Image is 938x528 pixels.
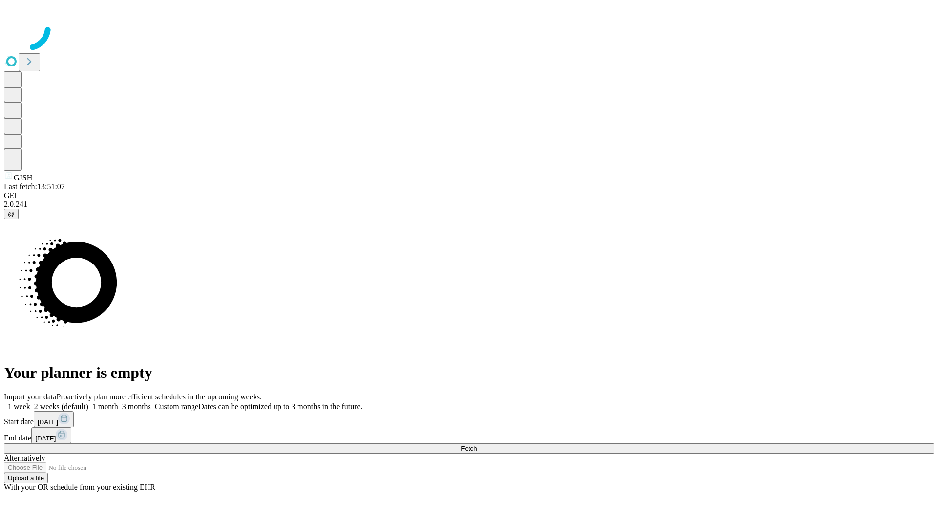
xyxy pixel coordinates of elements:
[14,174,32,182] span: GJSH
[35,435,56,442] span: [DATE]
[4,200,934,209] div: 2.0.241
[4,473,48,483] button: Upload a file
[8,210,15,218] span: @
[4,427,934,443] div: End date
[4,393,57,401] span: Import your data
[122,402,151,411] span: 3 months
[4,454,45,462] span: Alternatively
[57,393,262,401] span: Proactively plan more efficient schedules in the upcoming weeks.
[4,411,934,427] div: Start date
[34,402,88,411] span: 2 weeks (default)
[4,191,934,200] div: GEI
[4,483,155,491] span: With your OR schedule from your existing EHR
[38,418,58,426] span: [DATE]
[92,402,118,411] span: 1 month
[31,427,71,443] button: [DATE]
[34,411,74,427] button: [DATE]
[8,402,30,411] span: 1 week
[155,402,198,411] span: Custom range
[4,182,65,191] span: Last fetch: 13:51:07
[198,402,362,411] span: Dates can be optimized up to 3 months in the future.
[4,209,19,219] button: @
[461,445,477,452] span: Fetch
[4,443,934,454] button: Fetch
[4,364,934,382] h1: Your planner is empty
